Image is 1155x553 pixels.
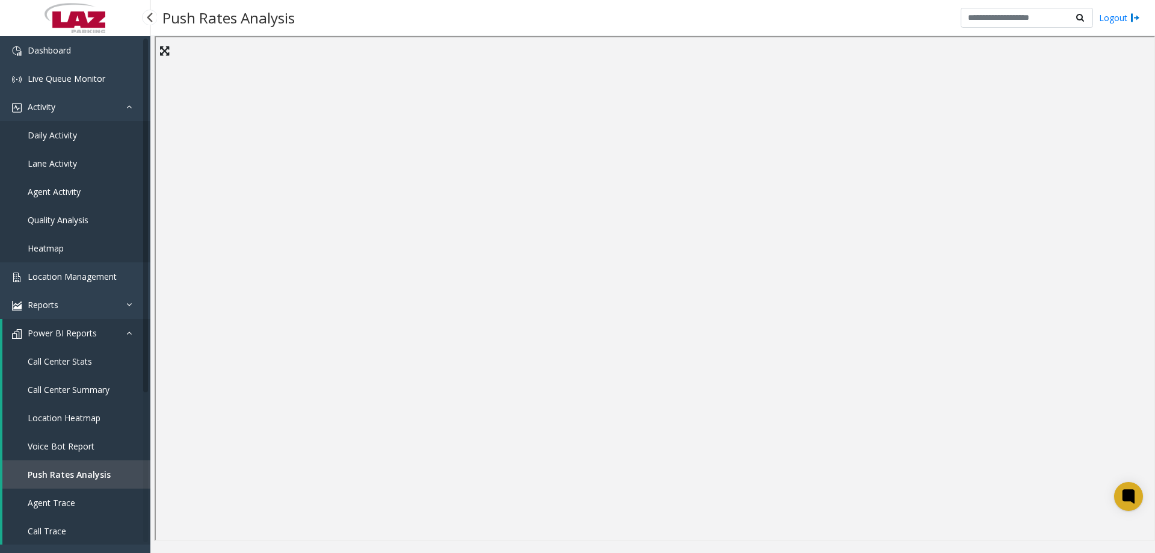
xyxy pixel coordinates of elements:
[12,46,22,56] img: 'icon'
[28,271,117,282] span: Location Management
[2,489,150,517] a: Agent Trace
[1130,11,1140,24] img: logout
[1099,11,1140,24] a: Logout
[156,3,301,32] h3: Push Rates Analysis
[28,440,94,452] span: Voice Bot Report
[28,469,111,480] span: Push Rates Analysis
[28,101,55,113] span: Activity
[28,158,77,169] span: Lane Activity
[28,186,81,197] span: Agent Activity
[28,327,97,339] span: Power BI Reports
[2,375,150,404] a: Call Center Summary
[12,103,22,113] img: 'icon'
[2,319,150,347] a: Power BI Reports
[12,273,22,282] img: 'icon'
[28,45,71,56] span: Dashboard
[28,214,88,226] span: Quality Analysis
[28,129,77,141] span: Daily Activity
[28,497,75,508] span: Agent Trace
[28,243,64,254] span: Heatmap
[28,356,92,367] span: Call Center Stats
[28,525,66,537] span: Call Trace
[28,384,109,395] span: Call Center Summary
[2,404,150,432] a: Location Heatmap
[12,301,22,310] img: 'icon'
[2,432,150,460] a: Voice Bot Report
[12,75,22,84] img: 'icon'
[2,517,150,545] a: Call Trace
[28,73,105,84] span: Live Queue Monitor
[28,412,100,424] span: Location Heatmap
[2,347,150,375] a: Call Center Stats
[2,460,150,489] a: Push Rates Analysis
[28,299,58,310] span: Reports
[12,329,22,339] img: 'icon'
